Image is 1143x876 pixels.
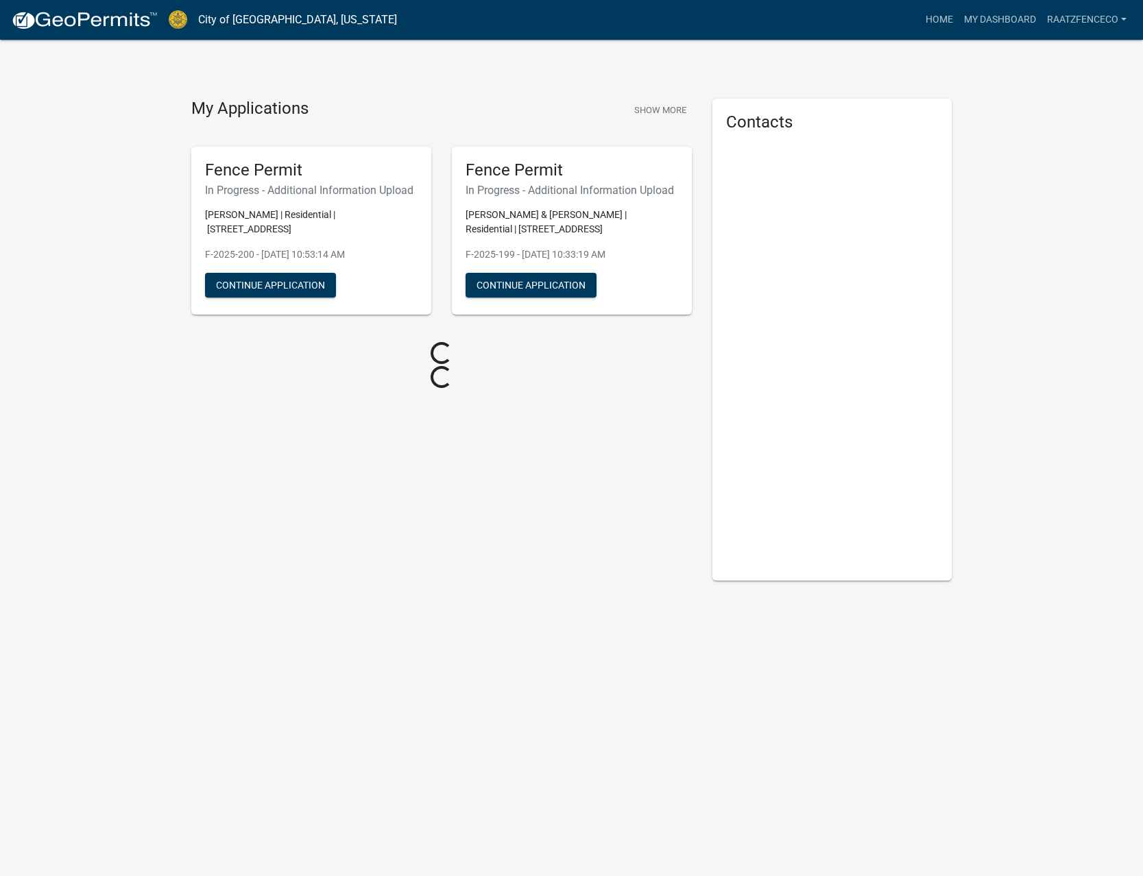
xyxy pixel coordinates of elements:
[205,247,418,262] p: F-2025-200 - [DATE] 10:53:14 AM
[466,160,678,180] h5: Fence Permit
[466,247,678,262] p: F-2025-199 - [DATE] 10:33:19 AM
[205,184,418,197] h6: In Progress - Additional Information Upload
[205,160,418,180] h5: Fence Permit
[198,8,397,32] a: City of [GEOGRAPHIC_DATA], [US_STATE]
[205,208,418,236] p: [PERSON_NAME] | Residential | [STREET_ADDRESS]
[466,208,678,236] p: [PERSON_NAME] & [PERSON_NAME] | Residential | [STREET_ADDRESS]
[205,273,336,297] button: Continue Application
[466,184,678,197] h6: In Progress - Additional Information Upload
[169,10,187,29] img: City of Jeffersonville, Indiana
[466,273,597,297] button: Continue Application
[920,7,959,33] a: Home
[726,112,939,132] h5: Contacts
[959,7,1042,33] a: My Dashboard
[191,99,309,119] h4: My Applications
[1042,7,1132,33] a: raatzfenceco
[629,99,692,121] button: Show More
